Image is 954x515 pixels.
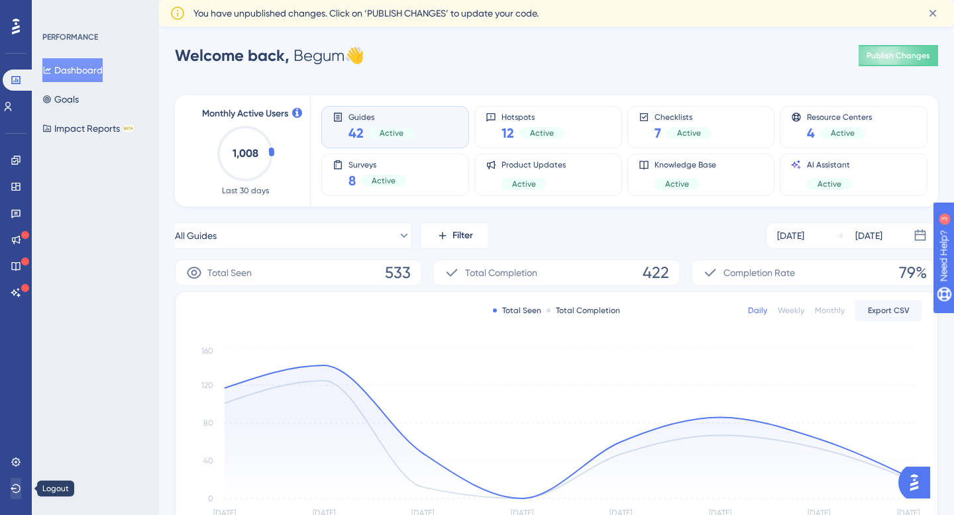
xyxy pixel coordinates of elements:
span: Publish Changes [867,50,930,61]
span: Active [818,179,841,189]
tspan: 120 [201,381,213,390]
span: 422 [643,262,669,283]
tspan: 0 [208,494,213,503]
div: [DATE] [777,228,804,244]
div: [DATE] [855,228,882,244]
button: Goals [42,87,79,111]
span: Export CSV [868,305,910,316]
span: Active [380,128,403,138]
span: Total Completion [465,265,537,281]
span: Active [665,179,689,189]
span: Checklists [655,112,712,121]
text: 1,008 [233,147,258,160]
div: Begum 👋 [175,45,364,66]
div: Weekly [778,305,804,316]
span: Hotspots [502,112,564,121]
div: Total Completion [547,305,620,316]
span: Active [677,128,701,138]
span: 7 [655,124,661,142]
span: Total Seen [207,265,252,281]
span: Active [372,175,396,186]
span: Product Updates [502,160,566,170]
div: PERFORMANCE [42,32,98,42]
button: All Guides [175,222,411,249]
div: Daily [748,305,767,316]
tspan: 160 [201,346,213,355]
button: Filter [421,222,488,249]
span: Active [512,179,536,189]
span: 533 [385,262,411,283]
span: Welcome back, [175,46,290,65]
span: Filter [452,228,473,244]
span: 42 [348,124,364,142]
div: BETA [123,125,134,132]
button: Impact ReportsBETA [42,117,134,140]
span: 12 [502,124,514,142]
span: Surveys [348,160,406,169]
button: Dashboard [42,58,103,82]
span: 8 [348,171,356,190]
tspan: 80 [203,418,213,428]
span: Need Help? [31,3,83,19]
span: Guides [348,112,414,121]
iframe: UserGuiding AI Assistant Launcher [898,463,938,502]
span: Active [831,128,855,138]
span: 4 [807,124,815,142]
button: Publish Changes [859,45,938,66]
span: All Guides [175,228,217,244]
div: Total Seen [493,305,541,316]
span: Resource Centers [807,112,872,121]
span: Monthly Active Users [202,106,288,122]
button: Export CSV [855,300,922,321]
span: Knowledge Base [655,160,716,170]
span: Active [530,128,554,138]
span: Completion Rate [723,265,795,281]
span: Last 30 days [222,185,269,196]
span: You have unpublished changes. Click on ‘PUBLISH CHANGES’ to update your code. [193,5,539,21]
span: 79% [899,262,927,283]
div: Monthly [815,305,845,316]
tspan: 40 [203,456,213,465]
div: 3 [92,7,96,17]
span: AI Assistant [807,160,852,170]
